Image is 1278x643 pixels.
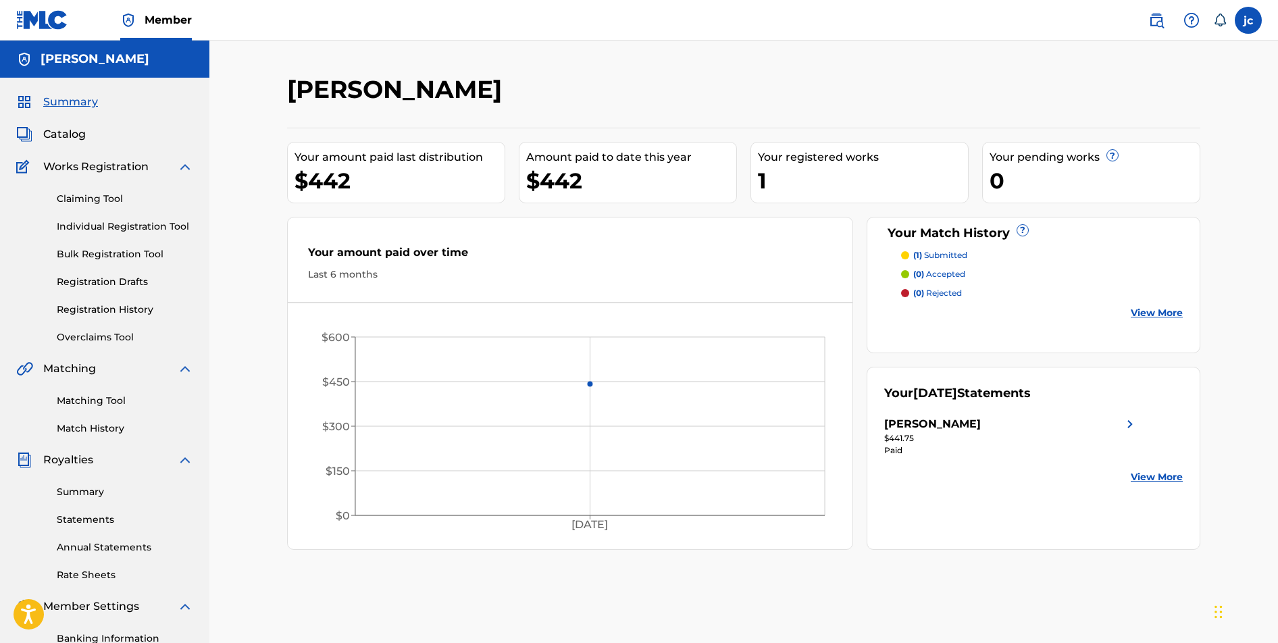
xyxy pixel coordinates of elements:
iframe: Chat Widget [1210,578,1278,643]
div: 1 [758,165,968,196]
a: Statements [57,513,193,527]
a: (1) submitted [901,249,1183,261]
tspan: $300 [322,420,350,433]
a: Public Search [1143,7,1170,34]
img: Top Rightsholder [120,12,136,28]
img: Catalog [16,126,32,143]
a: Registration Drafts [57,275,193,289]
a: Individual Registration Tool [57,220,193,234]
div: Notifications [1213,14,1227,27]
span: Matching [43,361,96,377]
p: rejected [913,287,962,299]
img: Member Settings [16,598,32,615]
tspan: $0 [336,509,350,522]
a: Registration History [57,303,193,317]
div: Your amount paid last distribution [295,149,505,165]
div: [PERSON_NAME] [884,416,981,432]
a: Claiming Tool [57,192,193,206]
span: [DATE] [913,386,957,401]
div: Your amount paid over time [308,245,832,267]
img: expand [177,361,193,377]
tspan: $600 [322,331,350,344]
tspan: $150 [326,465,350,478]
a: Summary [57,485,193,499]
img: Accounts [16,51,32,68]
div: Drag [1215,592,1223,632]
div: Last 6 months [308,267,832,282]
img: search [1148,12,1165,28]
a: Annual Statements [57,540,193,555]
span: ? [1107,150,1118,161]
a: CatalogCatalog [16,126,86,143]
div: $441.75 [884,432,1138,444]
img: expand [177,159,193,175]
img: right chevron icon [1122,416,1138,432]
span: (0) [913,288,924,298]
img: Matching [16,361,33,377]
a: SummarySummary [16,94,98,110]
h5: jorge armando cordova [41,51,149,67]
span: Member Settings [43,598,139,615]
tspan: $450 [322,376,350,388]
span: Summary [43,94,98,110]
p: accepted [913,268,965,280]
span: (1) [913,250,922,260]
span: Royalties [43,452,93,468]
span: Works Registration [43,159,149,175]
img: MLC Logo [16,10,68,30]
div: Your Match History [884,224,1183,242]
div: Paid [884,444,1138,457]
img: Royalties [16,452,32,468]
a: Matching Tool [57,394,193,408]
a: View More [1131,470,1183,484]
h2: [PERSON_NAME] [287,74,509,105]
a: [PERSON_NAME]right chevron icon$441.75Paid [884,416,1138,457]
a: Bulk Registration Tool [57,247,193,261]
div: Help [1178,7,1205,34]
div: Your pending works [990,149,1200,165]
div: User Menu [1235,7,1262,34]
a: (0) accepted [901,268,1183,280]
a: (0) rejected [901,287,1183,299]
a: Rate Sheets [57,568,193,582]
div: Amount paid to date this year [526,149,736,165]
div: Your registered works [758,149,968,165]
img: expand [177,598,193,615]
div: Your Statements [884,384,1031,403]
div: $442 [526,165,736,196]
p: submitted [913,249,967,261]
a: View More [1131,306,1183,320]
img: Works Registration [16,159,34,175]
img: expand [177,452,193,468]
tspan: [DATE] [572,519,609,532]
a: Match History [57,421,193,436]
span: (0) [913,269,924,279]
img: Summary [16,94,32,110]
img: help [1183,12,1200,28]
div: 0 [990,165,1200,196]
div: $442 [295,165,505,196]
span: Member [145,12,192,28]
span: Catalog [43,126,86,143]
a: Overclaims Tool [57,330,193,344]
span: ? [1017,225,1028,236]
